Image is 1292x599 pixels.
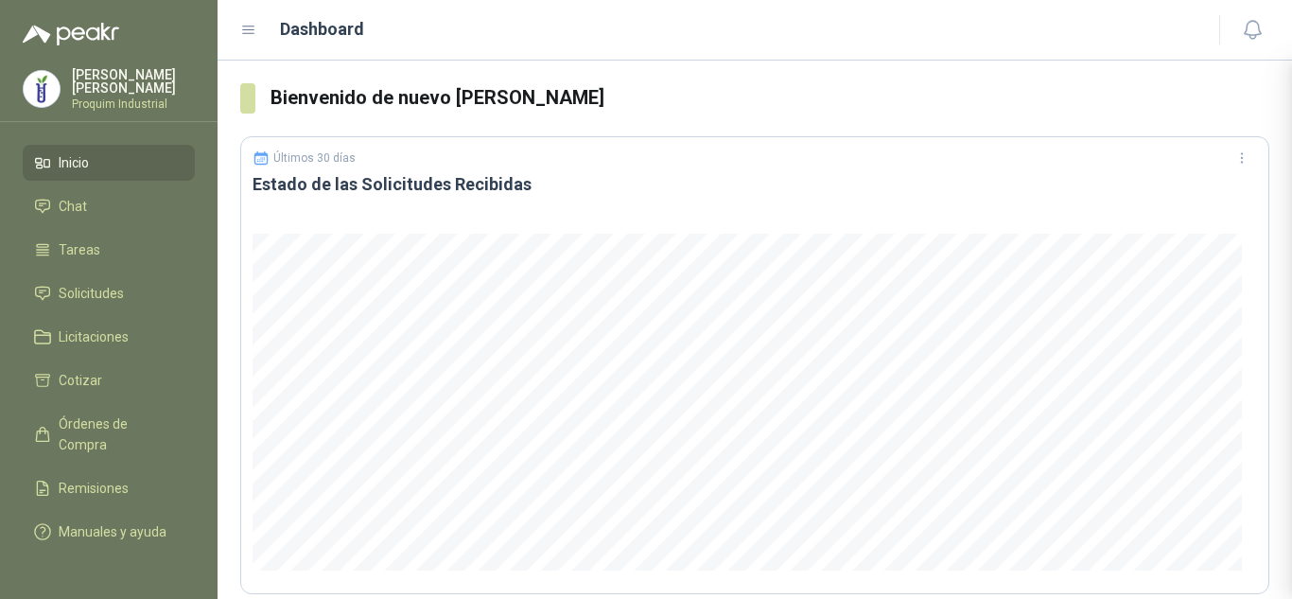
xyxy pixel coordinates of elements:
[23,470,195,506] a: Remisiones
[23,319,195,355] a: Licitaciones
[59,370,102,391] span: Cotizar
[23,145,195,181] a: Inicio
[59,283,124,304] span: Solicitudes
[72,98,195,110] p: Proquim Industrial
[59,478,129,499] span: Remisiones
[23,362,195,398] a: Cotizar
[59,326,129,347] span: Licitaciones
[23,275,195,311] a: Solicitudes
[59,239,100,260] span: Tareas
[59,152,89,173] span: Inicio
[23,406,195,463] a: Órdenes de Compra
[23,188,195,224] a: Chat
[24,71,60,107] img: Company Logo
[23,232,195,268] a: Tareas
[59,196,87,217] span: Chat
[59,414,177,455] span: Órdenes de Compra
[280,16,364,43] h1: Dashboard
[72,68,195,95] p: [PERSON_NAME] [PERSON_NAME]
[59,521,166,542] span: Manuales y ayuda
[23,23,119,45] img: Logo peakr
[23,514,195,550] a: Manuales y ayuda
